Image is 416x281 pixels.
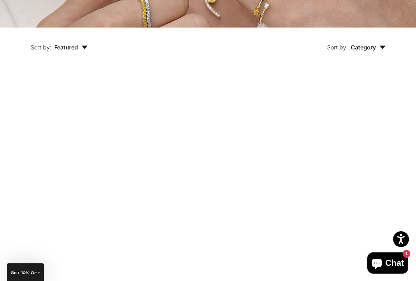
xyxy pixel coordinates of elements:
span: Category [351,44,386,51]
span: GET 10% Off [11,271,41,275]
button: Sort by: Featured [14,28,104,57]
div: GET 10% Off [7,263,44,281]
span: Sort by: [31,44,51,51]
span: Featured [54,44,88,51]
inbox-online-store-chat: Shopify online store chat [365,252,410,275]
span: Sort by: [327,44,348,51]
button: Sort by: Category [311,28,402,57]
